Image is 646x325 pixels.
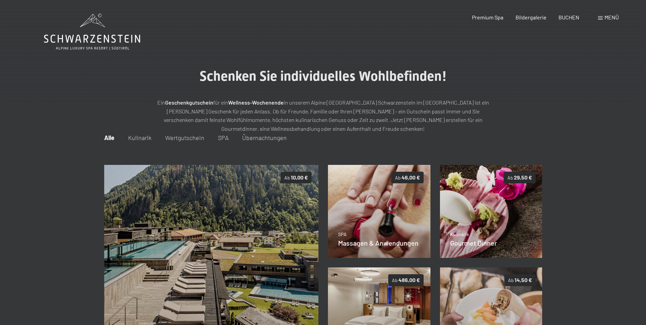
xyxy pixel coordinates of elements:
p: Ein für ein in unserem Alpine [GEOGRAPHIC_DATA] Schwarzenstein im [GEOGRAPHIC_DATA] ist ein [PERS... [153,98,493,133]
a: BUCHEN [558,14,579,20]
span: Menü [604,14,619,20]
strong: Geschenkgutschein [165,99,213,106]
strong: Wellness-Wochenende [228,99,284,106]
a: Premium Spa [472,14,503,20]
span: Schenken Sie individuelles Wohlbefinden! [200,68,447,84]
a: Bildergalerie [516,14,547,20]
